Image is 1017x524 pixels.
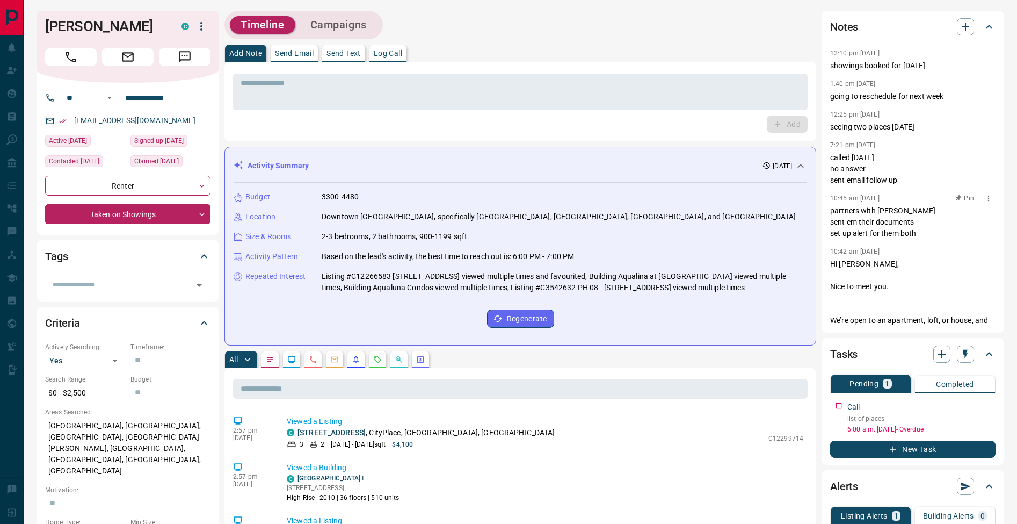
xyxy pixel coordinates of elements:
[326,49,361,57] p: Send Text
[321,440,324,449] p: 2
[130,342,210,352] p: Timeframe:
[287,416,803,427] p: Viewed a Listing
[773,161,792,171] p: [DATE]
[233,434,271,442] p: [DATE]
[74,116,195,125] a: [EMAIL_ADDRESS][DOMAIN_NAME]
[181,23,189,30] div: condos.ca
[830,152,996,186] p: called [DATE] no answer sent email follow up
[45,248,68,265] h2: Tags
[248,160,309,171] p: Activity Summary
[130,155,210,170] div: Fri Jul 18 2025
[229,49,262,57] p: Add Note
[45,243,210,269] div: Tags
[45,485,210,495] p: Motivation:
[830,91,996,102] p: going to reschedule for next week
[230,16,295,34] button: Timeline
[768,434,803,443] p: C12299714
[830,195,880,202] p: 10:45 am [DATE]
[322,191,359,203] p: 3300-4480
[49,156,99,167] span: Contacted [DATE]
[949,193,980,203] button: Pin
[322,271,807,293] p: Listing #C12266583 [STREET_ADDRESS] viewed multiple times and favourited, Building Aqualina at [G...
[45,314,80,332] h2: Criteria
[45,18,165,35] h1: [PERSON_NAME]
[103,91,116,104] button: Open
[416,355,425,364] svg: Agent Actions
[59,117,67,125] svg: Email Verified
[830,478,858,495] h2: Alerts
[287,475,294,483] div: condos.ca
[102,48,154,66] span: Email
[830,60,996,71] p: showings booked for [DATE]
[45,417,210,480] p: [GEOGRAPHIC_DATA], [GEOGRAPHIC_DATA], [GEOGRAPHIC_DATA], [GEOGRAPHIC_DATA][PERSON_NAME], [GEOGRAP...
[45,48,97,66] span: Call
[45,204,210,224] div: Taken on Showings
[830,14,996,40] div: Notes
[245,211,275,222] p: Location
[830,346,858,363] h2: Tasks
[830,205,996,239] p: partners with [PERSON_NAME] sent em their documents set up alert for them both
[45,375,125,384] p: Search Range:
[287,493,399,503] p: High-Rise | 2010 | 36 floors | 510 units
[287,462,803,473] p: Viewed a Building
[373,355,382,364] svg: Requests
[45,407,210,417] p: Areas Searched:
[287,355,296,364] svg: Lead Browsing Activity
[352,355,360,364] svg: Listing Alerts
[45,155,125,170] div: Mon Jul 21 2025
[980,512,985,520] p: 0
[233,473,271,480] p: 2:57 pm
[245,271,306,282] p: Repeated Interest
[830,18,858,35] h2: Notes
[233,427,271,434] p: 2:57 pm
[322,231,467,242] p: 2-3 bedrooms, 2 bathrooms, 900-1199 sqft
[830,441,996,458] button: New Task
[841,512,888,520] p: Listing Alerts
[847,425,996,434] p: 6:00 a.m. [DATE] - Overdue
[322,251,574,262] p: Based on the lead's activity, the best time to reach out is: 6:00 PM - 7:00 PM
[45,384,125,402] p: $0 - $2,500
[300,16,377,34] button: Campaigns
[297,428,366,437] a: [STREET_ADDRESS]
[936,381,974,388] p: Completed
[923,512,974,520] p: Building Alerts
[830,80,876,88] p: 1:40 pm [DATE]
[300,440,303,449] p: 3
[234,156,807,176] div: Activity Summary[DATE]
[847,414,996,423] p: list of places
[287,483,399,493] p: [STREET_ADDRESS]
[330,355,339,364] svg: Emails
[134,135,184,146] span: Signed up [DATE]
[233,480,271,488] p: [DATE]
[192,278,207,293] button: Open
[297,475,364,482] a: [GEOGRAPHIC_DATA] Ⅰ
[309,355,317,364] svg: Calls
[245,231,292,242] p: Size & Rooms
[830,248,880,255] p: 10:42 am [DATE]
[830,341,996,367] div: Tasks
[275,49,314,57] p: Send Email
[849,380,878,387] p: Pending
[395,355,403,364] svg: Opportunities
[830,141,876,149] p: 7:21 pm [DATE]
[45,342,125,352] p: Actively Searching:
[45,310,210,336] div: Criteria
[287,429,294,436] div: condos.ca
[322,211,796,222] p: Downtown [GEOGRAPHIC_DATA], specifically [GEOGRAPHIC_DATA], [GEOGRAPHIC_DATA], [GEOGRAPHIC_DATA],...
[159,48,210,66] span: Message
[45,352,125,369] div: Yes
[229,356,238,363] p: All
[130,135,210,150] div: Wed Jul 19 2023
[245,251,298,262] p: Activity Pattern
[134,156,179,167] span: Claimed [DATE]
[894,512,898,520] p: 1
[392,440,413,449] p: $4,100
[885,380,889,387] p: 1
[45,176,210,196] div: Renter
[830,121,996,133] p: seeing two places [DATE]
[130,375,210,384] p: Budget:
[297,427,555,439] p: , CityPlace, [GEOGRAPHIC_DATA], [GEOGRAPHIC_DATA]
[830,111,880,118] p: 12:25 pm [DATE]
[487,310,554,328] button: Regenerate
[830,473,996,499] div: Alerts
